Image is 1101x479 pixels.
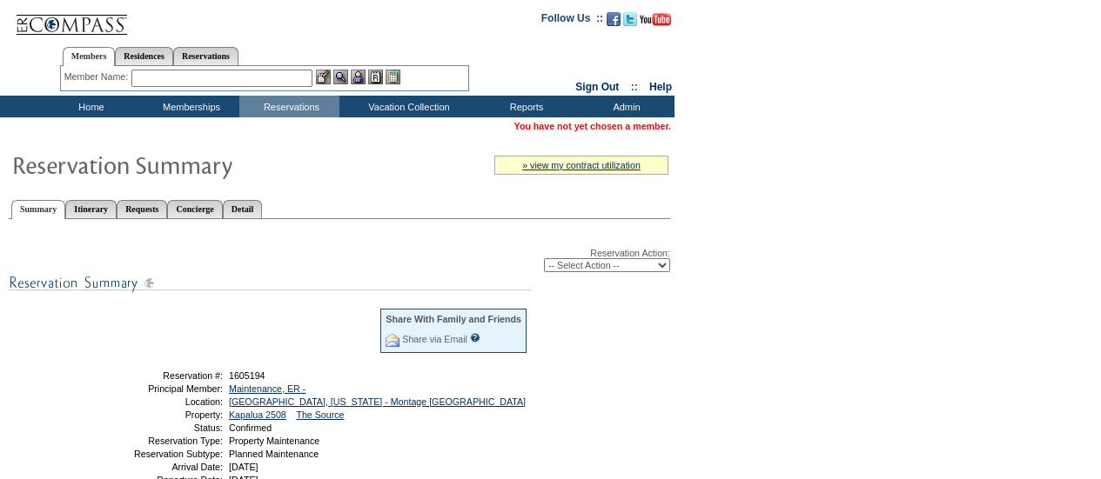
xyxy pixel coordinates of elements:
td: Reservation #: [98,370,223,381]
img: subTtlResSummary.gif [9,272,531,294]
span: You have not yet chosen a member. [514,121,671,131]
a: Reservations [173,47,238,65]
a: Members [63,47,116,66]
div: Share With Family and Friends [386,314,521,324]
a: Subscribe to our YouTube Channel [640,17,671,28]
a: Sign Out [575,81,619,93]
img: Impersonate [351,70,366,84]
div: Reservation Action: [9,248,670,272]
td: Reservation Type: [98,436,223,446]
td: Reservation Subtype: [98,449,223,459]
td: Admin [574,96,675,117]
td: Memberships [139,96,239,117]
a: Maintenance, ER - [229,383,305,394]
td: Follow Us :: [541,10,603,31]
img: View [333,70,348,84]
span: Planned Maintenance [229,449,319,459]
a: Detail [223,200,263,218]
a: Summary [11,200,65,219]
span: 1605194 [229,370,265,381]
a: Requests [117,200,167,218]
img: b_calculator.gif [386,70,400,84]
td: Principal Member: [98,383,223,394]
input: What is this? [470,333,480,343]
span: Confirmed [229,422,272,433]
a: Become our fan on Facebook [607,17,621,28]
img: Subscribe to our YouTube Channel [640,13,671,26]
a: Residences [115,47,173,65]
img: Become our fan on Facebook [607,12,621,26]
a: Kapalua 2508 [229,409,286,420]
a: Share via Email [402,334,467,344]
img: Reservaton Summary [11,147,359,182]
td: Location: [98,396,223,407]
img: Reservations [368,70,383,84]
span: :: [631,81,638,93]
td: Vacation Collection [339,96,474,117]
td: Reports [474,96,574,117]
a: [GEOGRAPHIC_DATA], [US_STATE] - Montage [GEOGRAPHIC_DATA] [229,396,526,407]
span: Property Maintenance [229,436,319,446]
td: Property: [98,409,223,420]
a: Concierge [167,200,222,218]
a: The Source [296,409,344,420]
img: Follow us on Twitter [623,12,637,26]
td: Reservations [239,96,339,117]
div: Member Name: [64,70,131,84]
td: Arrival Date: [98,462,223,472]
td: Home [39,96,139,117]
a: Itinerary [65,200,117,218]
a: » view my contract utilization [522,160,641,170]
td: Status: [98,422,223,433]
span: [DATE] [229,462,258,472]
a: Follow us on Twitter [623,17,637,28]
a: Help [649,81,672,93]
img: b_edit.gif [316,70,331,84]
